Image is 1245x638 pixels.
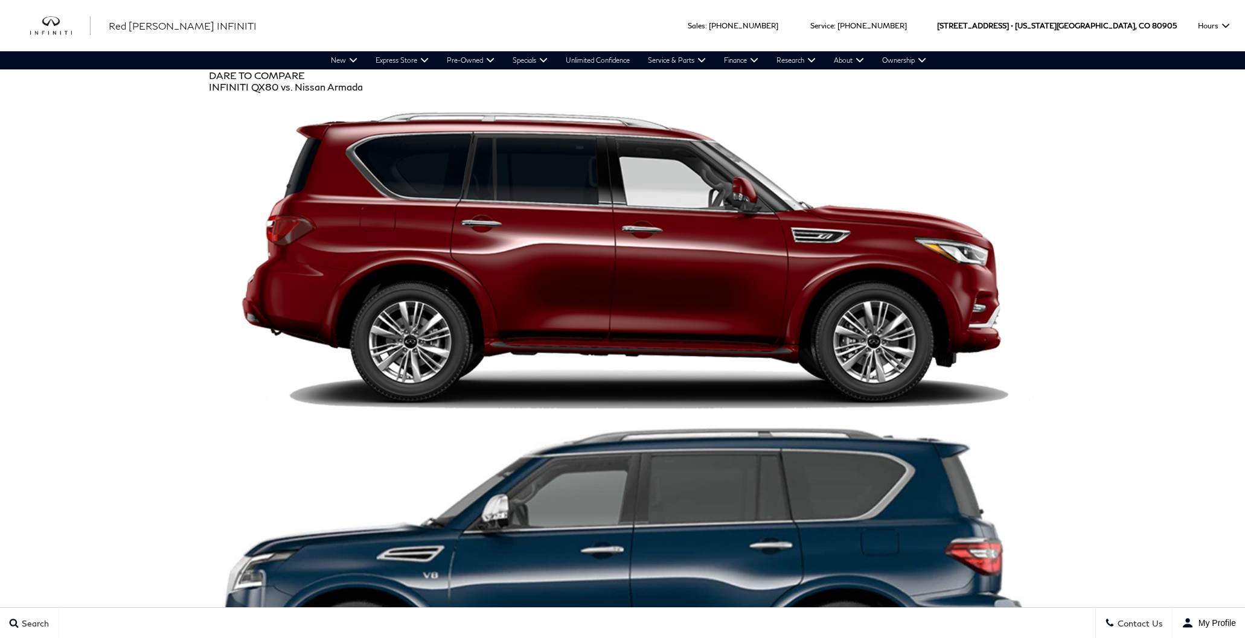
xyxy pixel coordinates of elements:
[504,51,557,69] a: Specials
[322,51,935,69] nav: Main Navigation
[19,618,49,628] span: Search
[705,21,707,30] span: :
[209,81,1036,92] div: INFINITI QX80 vs. Nissan Armada
[209,69,1036,81] div: DARE TO COMPARE
[438,51,504,69] a: Pre-Owned
[639,51,715,69] a: Service & Parts
[837,21,907,30] a: [PHONE_NUMBER]
[1115,618,1163,628] span: Contact Us
[322,51,366,69] a: New
[715,51,767,69] a: Finance
[767,51,825,69] a: Research
[810,21,834,30] span: Service
[30,16,91,36] a: infiniti
[1194,618,1236,628] span: My Profile
[209,92,1036,416] img: INFINITI QX80
[109,20,257,31] span: Red [PERSON_NAME] INFINITI
[366,51,438,69] a: Express Store
[109,19,257,33] a: Red [PERSON_NAME] INFINITI
[825,51,873,69] a: About
[873,51,935,69] a: Ownership
[709,21,778,30] a: [PHONE_NUMBER]
[937,21,1177,30] a: [STREET_ADDRESS] • [US_STATE][GEOGRAPHIC_DATA], CO 80905
[557,51,639,69] a: Unlimited Confidence
[30,16,91,36] img: INFINITI
[834,21,836,30] span: :
[688,21,705,30] span: Sales
[1173,608,1245,638] button: user-profile-menu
